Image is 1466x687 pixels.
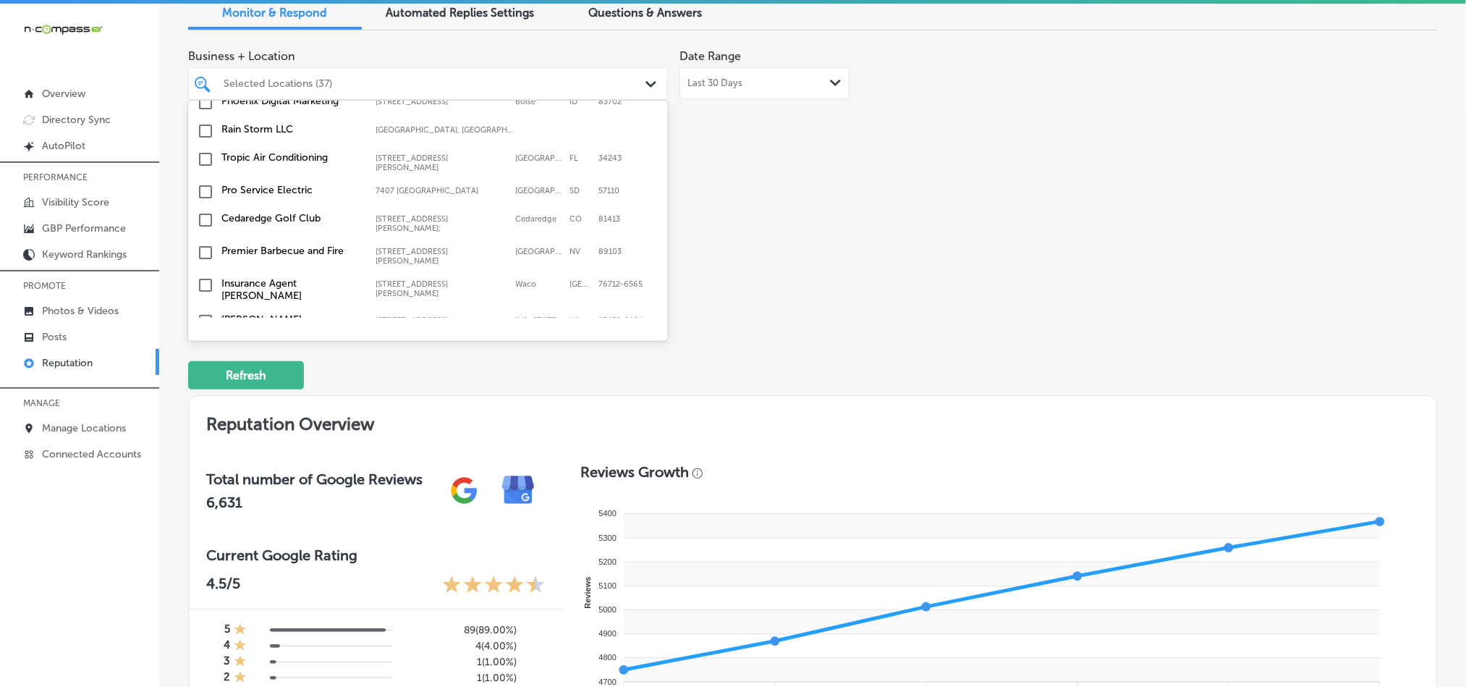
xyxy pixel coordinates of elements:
[206,547,546,564] h3: Current Google Rating
[599,557,617,566] tspan: 5200
[42,114,111,126] p: Directory Sync
[580,463,689,481] h3: Reviews Growth
[221,313,361,350] label: Charles Barker Commercial Van RV and Truck Center
[42,248,127,261] p: Keyword Rankings
[188,49,668,63] span: Business + Location
[589,6,703,20] span: Questions & Answers
[376,214,508,233] label: 500 Southeast Jay Avenue;
[376,279,508,298] label: 105 Old Hewitt Rd ste 200-400
[598,279,643,298] label: 76712-6565
[221,245,361,257] label: Premier Barbecue and Fire
[376,125,515,135] label: Brooklyn, NY, USA | Red Hook, NY 12571, USA | Bushwick, Brooklyn, NY, USA | Flatbush, Brooklyn, N...
[437,463,491,518] img: gPZS+5FD6qPJAAAAABJRU5ErkJggg==
[598,247,622,266] label: 89103
[42,357,93,369] p: Reputation
[376,186,508,195] label: 7407 Arrowhead
[376,153,508,172] label: 1342 whitfield ave
[515,153,562,172] label: sarasota
[569,97,591,106] label: ID
[599,678,617,686] tspan: 4700
[221,123,361,135] label: Rain Storm LLC
[515,214,562,233] label: Cedaredge
[569,316,591,334] label: VA
[515,186,562,195] label: Sioux Falls
[224,77,647,90] div: Selected Locations (37)
[599,510,617,518] tspan: 5400
[224,638,230,654] h4: 4
[598,214,620,233] label: 81413
[206,471,423,488] h3: Total number of Google Reviews
[224,654,230,670] h4: 3
[42,305,119,317] p: Photos & Videos
[376,316,508,334] label: 3825 Bonney Rd
[515,279,562,298] label: Waco
[569,153,591,172] label: FL
[188,361,304,389] button: Refresh
[42,196,109,208] p: Visibility Score
[442,575,546,597] div: 4.5 Stars
[598,97,622,106] label: 83702
[583,577,592,609] text: Reviews
[569,214,591,233] label: CO
[687,77,742,89] span: Last 30 Days
[206,494,423,511] h2: 6,631
[224,623,230,638] h4: 5
[376,247,508,266] label: 4425 Dean Martin Drive
[386,6,535,20] span: Automated Replies Settings
[598,186,619,195] label: 57110
[42,88,85,100] p: Overview
[42,422,126,434] p: Manage Locations
[221,95,361,107] label: Phoenix Digital Marketing
[234,654,247,670] div: 1 Star
[598,153,622,172] label: 34243
[515,97,562,106] label: Boise
[221,151,361,164] label: Tropic Air Conditioning
[42,331,67,343] p: Posts
[419,624,517,636] h5: 89 ( 89.00% )
[42,448,141,460] p: Connected Accounts
[221,184,361,196] label: Pro Service Electric
[419,672,517,684] h5: 1 ( 1.00% )
[189,396,1436,446] h2: Reputation Overview
[419,640,517,652] h5: 4 ( 4.00% )
[234,623,247,638] div: 1 Star
[234,638,247,654] div: 1 Star
[599,534,617,542] tspan: 5300
[599,654,617,662] tspan: 4800
[206,575,240,597] p: 4.5 /5
[224,670,230,686] h4: 2
[679,49,741,63] label: Date Range
[42,140,85,152] p: AutoPilot
[221,212,361,224] label: Cedaredge Golf Club
[569,186,591,195] label: SD
[234,670,247,686] div: 1 Star
[221,277,361,302] label: Insurance Agent Reece Flood
[569,247,591,266] label: NV
[515,316,562,334] label: Virginia Beach
[223,6,328,20] span: Monitor & Respond
[569,279,591,298] label: TX
[515,247,562,266] label: Las Vegas
[23,22,103,36] img: 660ab0bf-5cc7-4cb8-ba1c-48b5ae0f18e60NCTV_CLogo_TV_Black_-500x88.png
[42,222,126,235] p: GBP Performance
[491,463,546,518] img: e7ababfa220611ac49bdb491a11684a6.png
[376,97,508,106] label: 999 West Main St. Suite 100
[598,316,644,334] label: 23452-2404
[599,629,617,638] tspan: 4900
[599,605,617,614] tspan: 5000
[419,656,517,668] h5: 1 ( 1.00% )
[599,581,617,590] tspan: 5100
